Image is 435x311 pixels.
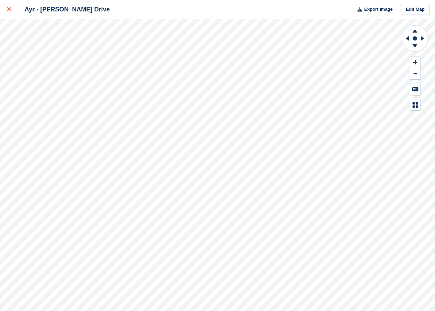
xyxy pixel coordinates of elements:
[410,99,420,110] button: Map Legend
[410,83,420,95] button: Keyboard Shortcuts
[410,68,420,80] button: Zoom Out
[401,4,429,15] a: Edit Map
[364,6,392,13] span: Export Image
[18,5,110,14] div: Ayr - [PERSON_NAME] Drive
[410,57,420,68] button: Zoom In
[353,4,393,15] button: Export Image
